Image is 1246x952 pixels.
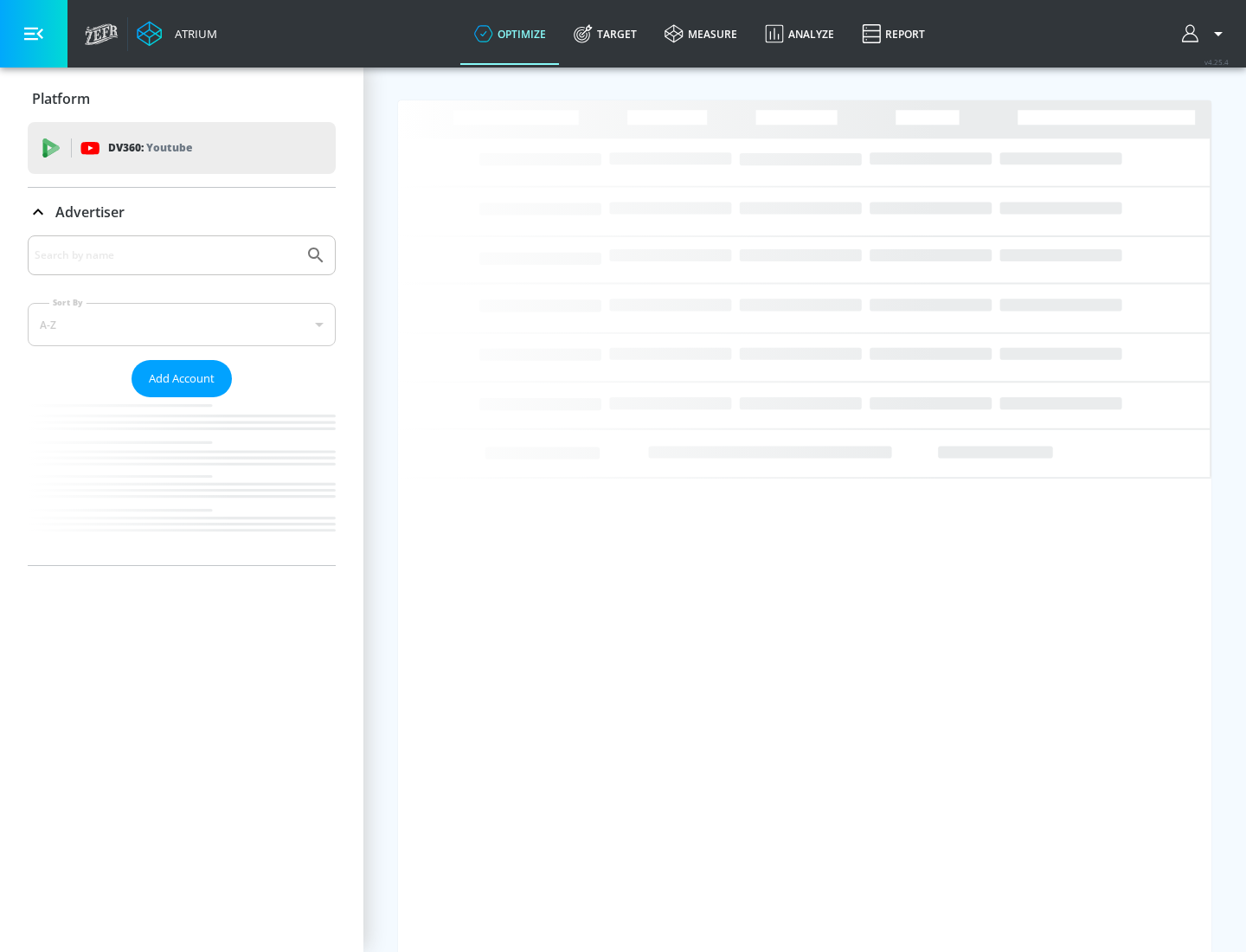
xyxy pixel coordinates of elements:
[848,3,939,65] a: Report
[137,21,217,47] a: Atrium
[132,360,232,397] button: Add Account
[32,89,90,108] p: Platform
[560,3,651,65] a: Target
[108,138,192,158] p: DV360:
[168,26,217,42] div: Atrium
[28,74,336,123] div: Platform
[35,244,297,267] input: Search by name
[146,138,192,157] p: Youtube
[460,3,560,65] a: optimize
[49,297,87,308] label: Sort By
[28,303,336,346] div: A-Z
[28,235,336,565] div: Advertiser
[28,397,336,565] nav: list of Advertiser
[28,188,336,236] div: Advertiser
[149,369,215,389] span: Add Account
[651,3,751,65] a: measure
[55,203,125,222] p: Advertiser
[28,122,336,174] div: DV360: Youtube
[1204,57,1229,67] span: v 4.25.4
[751,3,848,65] a: Analyze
